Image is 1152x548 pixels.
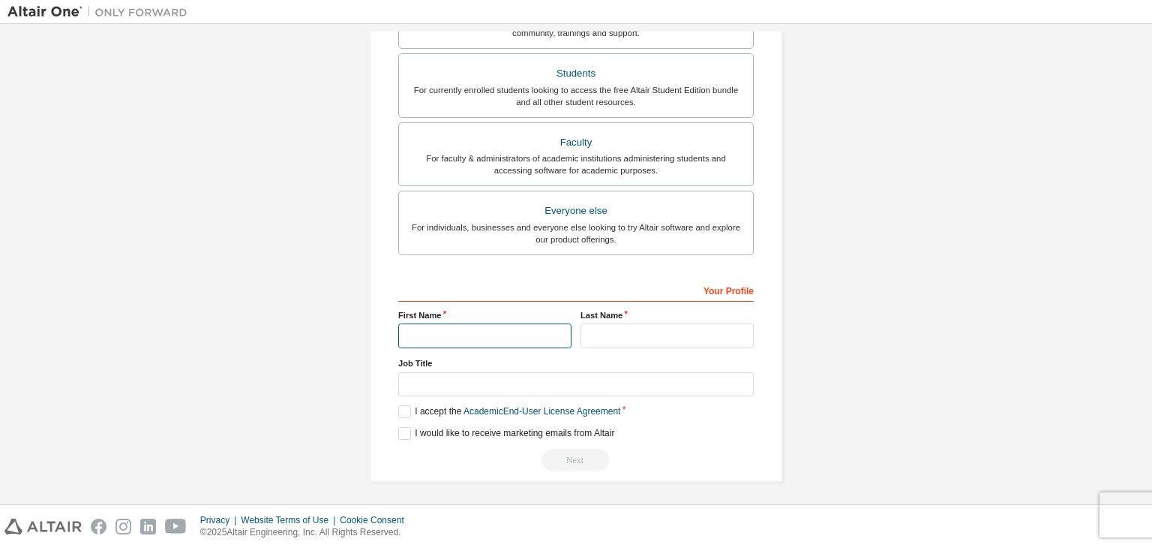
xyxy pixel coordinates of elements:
[241,514,340,526] div: Website Terms of Use
[398,427,614,440] label: I would like to receive marketing emails from Altair
[408,200,744,221] div: Everyone else
[140,519,156,534] img: linkedin.svg
[4,519,82,534] img: altair_logo.svg
[398,278,754,302] div: Your Profile
[200,514,241,526] div: Privacy
[165,519,187,534] img: youtube.svg
[398,309,571,321] label: First Name
[398,357,754,369] label: Job Title
[463,406,620,417] a: Academic End-User License Agreement
[408,132,744,153] div: Faculty
[7,5,195,20] img: Altair One
[340,514,412,526] div: Cookie Consent
[408,221,744,245] div: For individuals, businesses and everyone else looking to try Altair software and explore our prod...
[398,449,754,471] div: Read and acccept EULA to continue
[580,309,754,321] label: Last Name
[408,152,744,176] div: For faculty & administrators of academic institutions administering students and accessing softwa...
[200,526,413,539] p: © 2025 Altair Engineering, Inc. All Rights Reserved.
[91,519,106,534] img: facebook.svg
[115,519,131,534] img: instagram.svg
[408,63,744,84] div: Students
[408,84,744,108] div: For currently enrolled students looking to access the free Altair Student Edition bundle and all ...
[398,405,620,418] label: I accept the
